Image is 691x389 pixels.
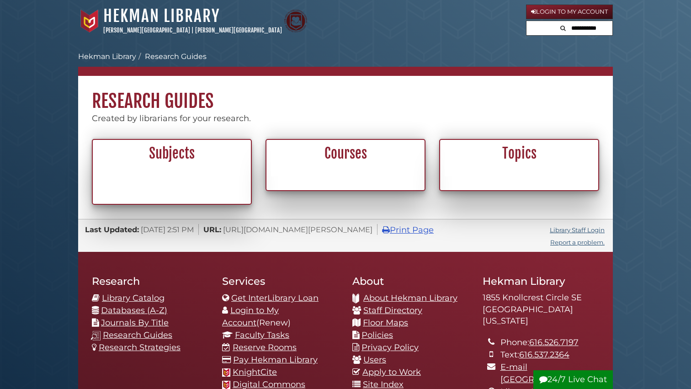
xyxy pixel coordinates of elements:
img: Calvin favicon logo [222,368,230,377]
img: Calvin favicon logo [222,381,230,389]
a: Get InterLibrary Loan [231,293,319,303]
i: Search [560,25,566,31]
a: 616.537.2364 [519,350,569,360]
span: | [191,27,194,34]
h2: Hekman Library [483,275,599,288]
a: Print Page [382,225,434,235]
h2: Subjects [98,145,246,162]
a: Faculty Tasks [235,330,289,340]
a: Research Guides [103,330,172,340]
a: Report a problem. [550,239,605,246]
a: Hekman Library [103,6,220,26]
i: Print Page [382,226,390,234]
li: (Renew) [222,304,339,329]
button: Search [558,21,569,33]
button: 24/7 Live Chat [533,370,613,389]
a: Privacy Policy [361,342,419,352]
img: Calvin Theological Seminary [284,10,307,32]
a: Users [363,355,386,365]
h2: Services [222,275,339,288]
a: E-mail [GEOGRAPHIC_DATA] [500,362,591,384]
a: Databases (A-Z) [101,305,167,315]
a: [PERSON_NAME][GEOGRAPHIC_DATA] [103,27,190,34]
a: Login to My Account [222,305,279,328]
h2: About [352,275,469,288]
a: [PERSON_NAME][GEOGRAPHIC_DATA] [195,27,282,34]
a: Hekman Library [78,52,136,61]
nav: breadcrumb [78,51,613,76]
a: Library Staff Login [550,226,605,234]
span: Last Updated: [85,225,139,234]
span: URL: [203,225,221,234]
a: Research Strategies [99,342,181,352]
a: Floor Maps [363,318,408,328]
li: Phone: [500,336,599,349]
h2: Courses [271,145,420,162]
a: KnightCite [233,367,277,377]
li: Text: [500,349,599,361]
h2: Research [92,275,208,288]
img: Calvin University [78,10,101,32]
a: Library Catalog [102,293,165,303]
span: [DATE] 2:51 PM [141,225,194,234]
a: Login to My Account [526,5,613,19]
a: About Hekman Library [363,293,457,303]
a: Apply to Work [362,367,421,377]
span: Created by librarians for your research. [92,113,251,123]
a: Research Guides [145,52,207,61]
a: Staff Directory [363,305,422,315]
h2: Topics [445,145,593,162]
a: Pay Hekman Library [233,355,318,365]
a: Journals By Title [101,318,169,328]
a: Reserve Rooms [233,342,297,352]
address: 1855 Knollcrest Circle SE [GEOGRAPHIC_DATA][US_STATE] [483,292,599,327]
img: research-guides-icon-white_37x37.png [91,331,101,341]
a: 616.526.7197 [529,337,579,347]
h1: Research Guides [78,76,613,112]
a: Policies [361,330,393,340]
span: [URL][DOMAIN_NAME][PERSON_NAME] [223,225,372,234]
